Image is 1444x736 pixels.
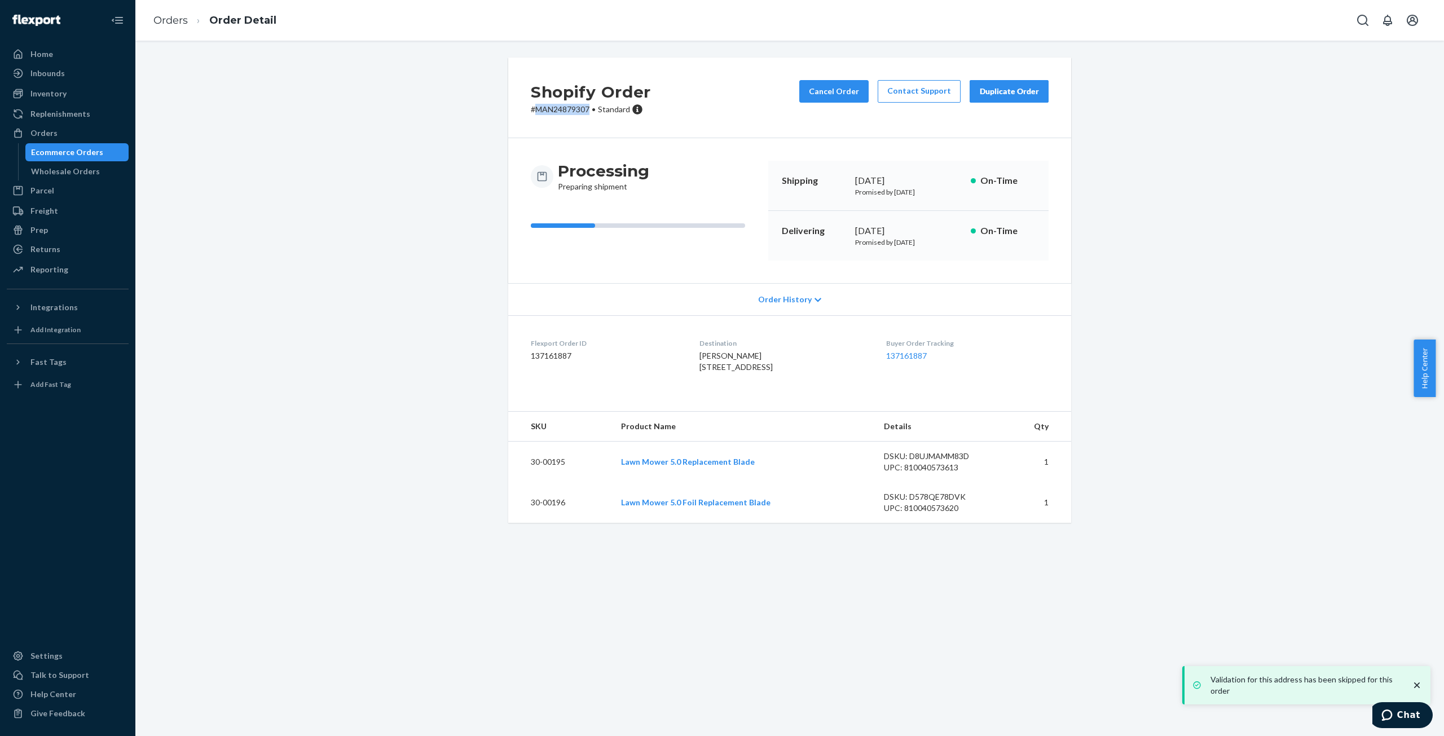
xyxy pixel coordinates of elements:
td: 1 [998,442,1071,483]
dt: Destination [699,338,868,348]
p: # MAN24879307 [531,104,651,115]
a: Lawn Mower 5.0 Foil Replacement Blade [621,497,771,507]
span: • [592,104,596,114]
div: Replenishments [30,108,90,120]
div: Reporting [30,264,68,275]
button: Open notifications [1376,9,1399,32]
div: Integrations [30,302,78,313]
div: Orders [30,127,58,139]
span: Order History [758,294,812,305]
button: Open account menu [1401,9,1424,32]
a: Lawn Mower 5.0 Replacement Blade [621,457,755,466]
button: Help Center [1414,340,1436,397]
span: Standard [598,104,630,114]
button: Talk to Support [7,666,129,684]
button: Integrations [7,298,129,316]
td: 30-00196 [508,482,612,523]
div: Inventory [30,88,67,99]
p: On-Time [980,174,1035,187]
div: Ecommerce Orders [31,147,103,158]
a: Order Detail [209,14,276,27]
div: Talk to Support [30,669,89,681]
p: Validation for this address has been skipped for this order [1210,674,1400,697]
a: Reporting [7,261,129,279]
h2: Shopify Order [531,80,651,104]
svg: close toast [1411,680,1423,691]
td: 30-00195 [508,442,612,483]
p: Shipping [782,174,846,187]
p: Delivering [782,224,846,237]
a: Orders [7,124,129,142]
a: Add Integration [7,321,129,339]
iframe: Opens a widget where you can chat to one of our agents [1372,702,1433,730]
dt: Flexport Order ID [531,338,681,348]
a: Contact Support [878,80,961,103]
div: Fast Tags [30,356,67,368]
button: Duplicate Order [970,80,1049,103]
div: Add Integration [30,325,81,334]
a: Inventory [7,85,129,103]
a: Parcel [7,182,129,200]
dd: 137161887 [531,350,681,362]
td: 1 [998,482,1071,523]
div: Settings [30,650,63,662]
div: Freight [30,205,58,217]
a: Home [7,45,129,63]
div: UPC: 810040573613 [884,462,990,473]
div: Home [30,49,53,60]
div: UPC: 810040573620 [884,503,990,514]
div: Help Center [30,689,76,700]
a: Returns [7,240,129,258]
dt: Buyer Order Tracking [886,338,1049,348]
button: Open Search Box [1351,9,1374,32]
a: Add Fast Tag [7,376,129,394]
img: Flexport logo [12,15,60,26]
button: Close Navigation [106,9,129,32]
button: Fast Tags [7,353,129,371]
div: [DATE] [855,174,962,187]
a: Settings [7,647,129,665]
a: Freight [7,202,129,220]
a: Replenishments [7,105,129,123]
div: Add Fast Tag [30,380,71,389]
p: Promised by [DATE] [855,237,962,247]
div: Preparing shipment [558,161,649,192]
div: Inbounds [30,68,65,79]
th: Qty [998,412,1071,442]
h3: Processing [558,161,649,181]
a: Help Center [7,685,129,703]
a: Ecommerce Orders [25,143,129,161]
div: Parcel [30,185,54,196]
div: Returns [30,244,60,255]
th: SKU [508,412,612,442]
th: Product Name [612,412,875,442]
div: Prep [30,224,48,236]
a: 137161887 [886,351,927,360]
a: Orders [153,14,188,27]
a: Prep [7,221,129,239]
div: Duplicate Order [979,86,1039,97]
a: Wholesale Orders [25,162,129,180]
span: [PERSON_NAME] [STREET_ADDRESS] [699,351,773,372]
ol: breadcrumbs [144,4,285,37]
div: DSKU: D578QE78DVK [884,491,990,503]
div: [DATE] [855,224,962,237]
button: Give Feedback [7,704,129,722]
div: Give Feedback [30,708,85,719]
div: DSKU: D8UJMAMM83D [884,451,990,462]
a: Inbounds [7,64,129,82]
button: Cancel Order [799,80,869,103]
p: Promised by [DATE] [855,187,962,197]
div: Wholesale Orders [31,166,100,177]
p: On-Time [980,224,1035,237]
th: Details [875,412,999,442]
